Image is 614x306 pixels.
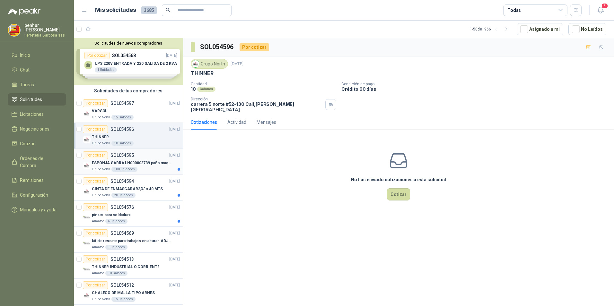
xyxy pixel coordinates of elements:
[110,283,134,287] p: SOL054512
[92,238,172,244] p: kit de rescate para trabajos en altura - ADJUNTAR FICHA TECNICA
[92,290,155,296] p: CHALECO DE MALLA TIPO ARNES
[8,49,66,61] a: Inicio
[83,125,108,133] div: Por cotizar
[20,96,42,103] span: Solicitudes
[191,97,323,101] p: Dirección
[20,125,49,132] span: Negociaciones
[74,38,183,85] div: Solicitudes de nuevos compradoresPor cotizarSOL054568[DATE] UPS 220V ENTRADA Y 220 SALIDA DE 2 KV...
[74,123,183,149] a: Por cotizarSOL054596[DATE] Company LogoTHINNERGrupo North10 Galones
[111,167,137,172] div: 100 Unidades
[20,177,44,184] span: Remisiones
[92,212,130,218] p: pinzas para soldadura
[227,119,246,126] div: Actividad
[601,3,608,9] span: 3
[111,297,136,302] div: 15 Unidades
[192,60,199,67] img: Company Logo
[169,178,180,184] p: [DATE]
[169,126,180,132] p: [DATE]
[74,175,183,201] a: Por cotizarSOL054594[DATE] Company LogoCINTA DE ENMASCARAR3/4" x 40 MTSGrupo North20 Unidades
[110,127,134,132] p: SOL054596
[92,134,109,140] p: THINNER
[166,8,170,12] span: search
[111,193,136,198] div: 20 Unidades
[111,141,134,146] div: 10 Galones
[74,201,183,227] a: Por cotizarSOL054576[DATE] Company Logopinzas para soldaduraAlmatec6 Unidades
[8,108,66,120] a: Licitaciones
[74,149,183,175] a: Por cotizarSOL054595[DATE] Company LogoESPONJA SABRA LN000002739 paño maquina 3m 14cm x10 mGrupo ...
[8,174,66,186] a: Remisiones
[231,61,243,67] p: [DATE]
[169,152,180,158] p: [DATE]
[92,219,104,224] p: Almatec
[341,86,611,92] p: Crédito 60 días
[169,230,180,236] p: [DATE]
[141,6,157,14] span: 3685
[74,279,183,305] a: Por cotizarSOL054512[DATE] Company LogoCHALECO DE MALLA TIPO ARNESGrupo North15 Unidades
[83,203,108,211] div: Por cotizar
[105,219,127,224] div: 6 Unidades
[83,240,91,247] img: Company Logo
[110,101,134,106] p: SOL054597
[83,229,108,237] div: Por cotizar
[595,4,606,16] button: 3
[351,176,446,183] h3: No has enviado cotizaciones a esta solicitud
[92,193,110,198] p: Grupo North
[24,23,66,32] p: benhur [PERSON_NAME]
[83,188,91,195] img: Company Logo
[24,33,66,37] p: Ferretería Barbosa sas
[8,79,66,91] a: Tareas
[92,160,172,166] p: ESPONJA SABRA LN000002739 paño maquina 3m 14cm x10 m
[111,115,134,120] div: 15 Galones
[8,189,66,201] a: Configuración
[83,99,108,107] div: Por cotizar
[92,297,110,302] p: Grupo North
[191,119,217,126] div: Cotizaciones
[191,86,196,92] p: 10
[74,97,183,123] a: Por cotizarSOL054597[DATE] Company LogoVARSOLGrupo North15 Galones
[83,162,91,169] img: Company Logo
[74,253,183,279] a: Por cotizarSOL054513[DATE] Company LogoTHINNER INDUSTRIAL O CORRIENTEAlmatec10 Galones
[76,41,180,46] button: Solicitudes de nuevos compradores
[8,138,66,150] a: Cotizar
[507,7,521,14] div: Todas
[92,271,104,276] p: Almatec
[83,292,91,299] img: Company Logo
[83,281,108,289] div: Por cotizar
[110,257,134,261] p: SOL054513
[83,110,91,117] img: Company Logo
[517,23,563,35] button: Asignado a mi
[191,70,214,77] p: THINNER
[8,8,40,15] img: Logo peakr
[95,5,136,15] h1: Mis solicitudes
[257,119,276,126] div: Mensajes
[20,140,35,147] span: Cotizar
[83,151,108,159] div: Por cotizar
[470,24,512,34] div: 1 - 50 de 1966
[169,100,180,106] p: [DATE]
[83,255,108,263] div: Por cotizar
[197,87,215,92] div: Galones
[20,81,34,88] span: Tareas
[20,111,44,118] span: Licitaciones
[20,155,60,169] span: Órdenes de Compra
[20,191,48,199] span: Configuración
[8,24,20,36] img: Company Logo
[83,266,91,273] img: Company Logo
[83,136,91,143] img: Company Logo
[20,66,30,73] span: Chat
[105,245,127,250] div: 1 Unidades
[8,123,66,135] a: Negociaciones
[169,256,180,262] p: [DATE]
[110,179,134,183] p: SOL054594
[568,23,606,35] button: No Leídos
[191,82,336,86] p: Cantidad
[83,177,108,185] div: Por cotizar
[110,231,134,235] p: SOL054569
[200,42,234,52] h3: SOL054596
[105,271,127,276] div: 10 Galones
[191,59,228,69] div: Grupo North
[92,141,110,146] p: Grupo North
[110,205,134,209] p: SOL054576
[169,282,180,288] p: [DATE]
[341,82,611,86] p: Condición de pago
